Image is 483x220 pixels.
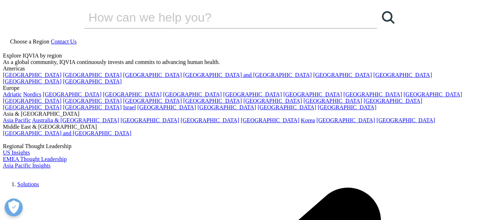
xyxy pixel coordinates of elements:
[377,117,435,123] a: [GEOGRAPHIC_DATA]
[223,91,282,97] a: [GEOGRAPHIC_DATA]
[3,162,50,169] a: Asia Pacific Insights
[120,117,179,123] a: [GEOGRAPHIC_DATA]
[243,98,302,104] a: [GEOGRAPHIC_DATA]
[3,117,31,123] a: Asia Pacific
[304,98,362,104] a: [GEOGRAPHIC_DATA]
[10,38,49,45] span: Choose a Region
[343,91,402,97] a: [GEOGRAPHIC_DATA]
[63,72,122,78] a: [GEOGRAPHIC_DATA]
[63,78,122,84] a: [GEOGRAPHIC_DATA]
[3,130,131,136] a: [GEOGRAPHIC_DATA] and [GEOGRAPHIC_DATA]
[301,117,315,123] a: Korea
[313,72,372,78] a: [GEOGRAPHIC_DATA]
[258,104,316,110] a: [GEOGRAPHIC_DATA]
[3,78,61,84] a: [GEOGRAPHIC_DATA]
[43,91,101,97] a: [GEOGRAPHIC_DATA]
[123,104,136,110] a: Israel
[84,6,357,28] input: Buscar
[3,59,480,65] div: As a global community, IQVIA continuously invests and commits to advancing human health.
[183,72,311,78] a: [GEOGRAPHIC_DATA] and [GEOGRAPHIC_DATA]
[404,91,462,97] a: [GEOGRAPHIC_DATA]
[318,104,376,110] a: [GEOGRAPHIC_DATA]
[137,104,196,110] a: [GEOGRAPHIC_DATA]
[3,143,480,150] div: Regional Thought Leadership
[283,91,342,97] a: [GEOGRAPHIC_DATA]
[382,11,395,24] svg: Search
[17,181,39,187] a: Solutions
[241,117,299,123] a: [GEOGRAPHIC_DATA]
[23,91,41,97] a: Nordics
[316,117,375,123] a: [GEOGRAPHIC_DATA]
[163,91,222,97] a: [GEOGRAPHIC_DATA]
[3,98,61,104] a: [GEOGRAPHIC_DATA]
[103,91,161,97] a: [GEOGRAPHIC_DATA]
[3,104,61,110] a: [GEOGRAPHIC_DATA]
[123,98,182,104] a: [GEOGRAPHIC_DATA]
[377,6,399,28] a: Buscar
[3,111,480,117] div: Asia & [GEOGRAPHIC_DATA]
[373,72,432,78] a: [GEOGRAPHIC_DATA]
[3,65,480,72] div: Americas
[3,52,480,59] div: Explore IQVIA by region
[3,72,61,78] a: [GEOGRAPHIC_DATA]
[364,98,422,104] a: [GEOGRAPHIC_DATA]
[3,124,480,130] div: Middle East & [GEOGRAPHIC_DATA]
[63,104,122,110] a: [GEOGRAPHIC_DATA]
[63,98,122,104] a: [GEOGRAPHIC_DATA]
[5,198,23,216] button: Open Preferences
[32,117,119,123] a: Australia & [GEOGRAPHIC_DATA]
[123,72,182,78] a: [GEOGRAPHIC_DATA]
[3,91,22,97] a: Adriatic
[197,104,256,110] a: [GEOGRAPHIC_DATA]
[3,150,30,156] a: US Insights
[3,156,67,162] a: EMEA Thought Leadership
[183,98,242,104] a: [GEOGRAPHIC_DATA]
[3,85,480,91] div: Europe
[181,117,239,123] a: [GEOGRAPHIC_DATA]
[51,38,77,45] a: Contact Us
